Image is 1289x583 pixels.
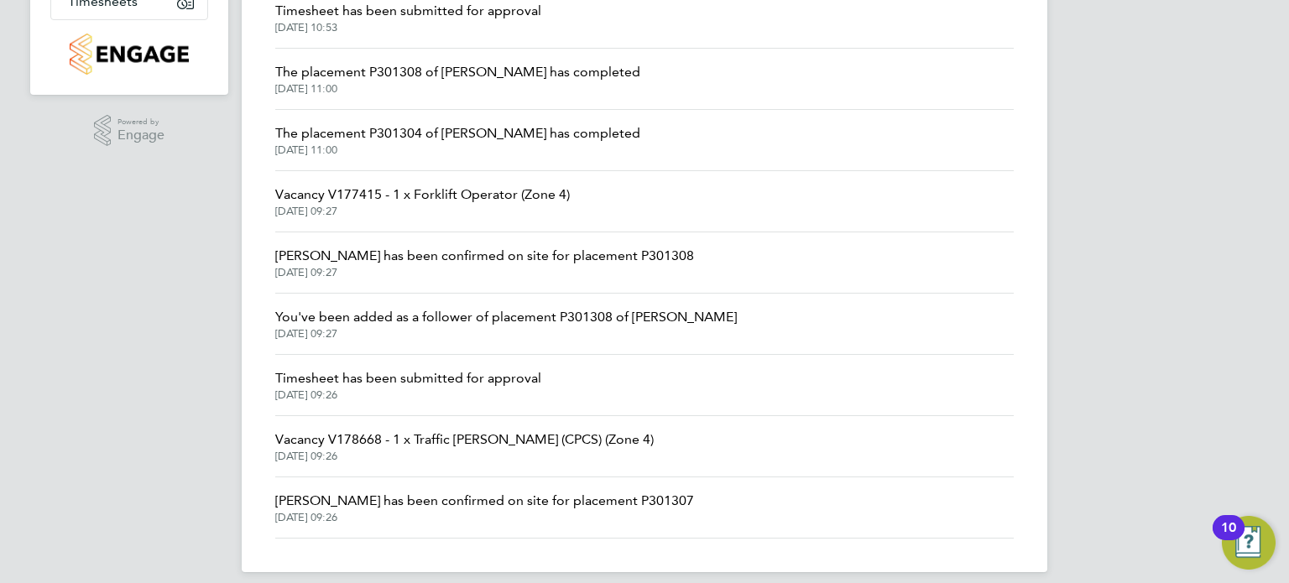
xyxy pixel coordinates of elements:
span: The placement P301308 of [PERSON_NAME] has completed [275,62,640,82]
span: [DATE] 09:27 [275,266,694,279]
a: Vacancy V178668 - 1 x Traffic [PERSON_NAME] (CPCS) (Zone 4)[DATE] 09:26 [275,429,654,463]
a: You've been added as a follower of placement P301308 of [PERSON_NAME][DATE] 09:27 [275,307,737,341]
span: [DATE] 09:27 [275,327,737,341]
a: Powered byEngage [94,115,165,147]
span: [DATE] 11:00 [275,82,640,96]
span: Vacancy V178668 - 1 x Traffic [PERSON_NAME] (CPCS) (Zone 4) [275,429,654,450]
a: [PERSON_NAME] has been confirmed on site for placement P301308[DATE] 09:27 [275,246,694,279]
a: The placement P301308 of [PERSON_NAME] has completed[DATE] 11:00 [275,62,640,96]
a: Timesheet has been submitted for approval[DATE] 10:53 [275,1,541,34]
span: [DATE] 10:53 [275,21,541,34]
span: The placement P301304 of [PERSON_NAME] has completed [275,123,640,143]
div: 10 [1221,528,1236,549]
a: Go to home page [50,34,208,75]
span: [DATE] 09:27 [275,205,570,218]
span: [PERSON_NAME] has been confirmed on site for placement P301308 [275,246,694,266]
span: [DATE] 09:26 [275,511,694,524]
span: Timesheet has been submitted for approval [275,368,541,388]
a: Timesheet has been submitted for approval[DATE] 09:26 [275,368,541,402]
span: Engage [117,128,164,143]
span: Powered by [117,115,164,129]
button: Open Resource Center, 10 new notifications [1222,516,1276,570]
img: countryside-properties-logo-retina.png [70,34,188,75]
span: [DATE] 09:26 [275,388,541,402]
span: Timesheet has been submitted for approval [275,1,541,21]
span: Vacancy V177415 - 1 x Forklift Operator (Zone 4) [275,185,570,205]
a: Vacancy V177415 - 1 x Forklift Operator (Zone 4)[DATE] 09:27 [275,185,570,218]
span: You've been added as a follower of placement P301308 of [PERSON_NAME] [275,307,737,327]
a: The placement P301304 of [PERSON_NAME] has completed[DATE] 11:00 [275,123,640,157]
span: [DATE] 09:26 [275,450,654,463]
span: [PERSON_NAME] has been confirmed on site for placement P301307 [275,491,694,511]
a: [PERSON_NAME] has been confirmed on site for placement P301307[DATE] 09:26 [275,491,694,524]
span: [DATE] 11:00 [275,143,640,157]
